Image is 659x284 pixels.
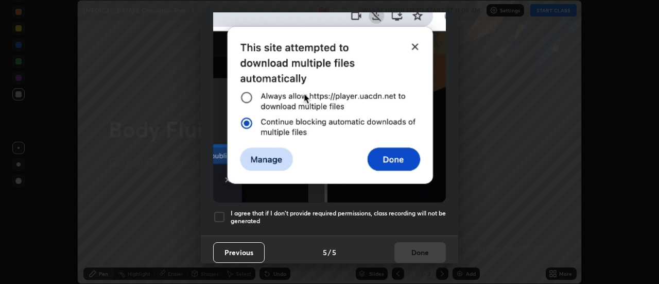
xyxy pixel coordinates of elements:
[323,247,327,258] h4: 5
[231,209,446,225] h5: I agree that if I don't provide required permissions, class recording will not be generated
[213,242,265,263] button: Previous
[332,247,336,258] h4: 5
[328,247,331,258] h4: /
